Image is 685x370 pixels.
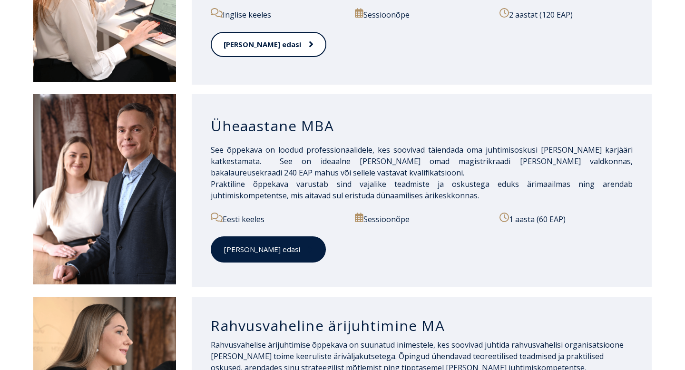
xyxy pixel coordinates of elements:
[355,213,488,225] p: Sessioonõpe
[211,213,344,225] p: Eesti keeles
[211,317,633,335] h3: Rahvusvaheline ärijuhtimine MA
[211,32,326,57] a: [PERSON_NAME] edasi
[211,8,344,20] p: Inglise keeles
[211,179,633,201] span: Praktiline õppekava varustab sind vajalike teadmiste ja oskustega eduks ärimaailmas ning arendab ...
[211,145,633,178] span: See õppekava on loodud professionaalidele, kes soovivad täiendada oma juhtimisoskusi [PERSON_NAME...
[499,8,633,20] p: 2 aastat (120 EAP)
[499,213,633,225] p: 1 aasta (60 EAP)
[33,94,176,284] img: DSC_1995
[211,117,633,135] h3: Üheaastane MBA
[355,8,488,20] p: Sessioonõpe
[211,236,326,263] a: [PERSON_NAME] edasi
